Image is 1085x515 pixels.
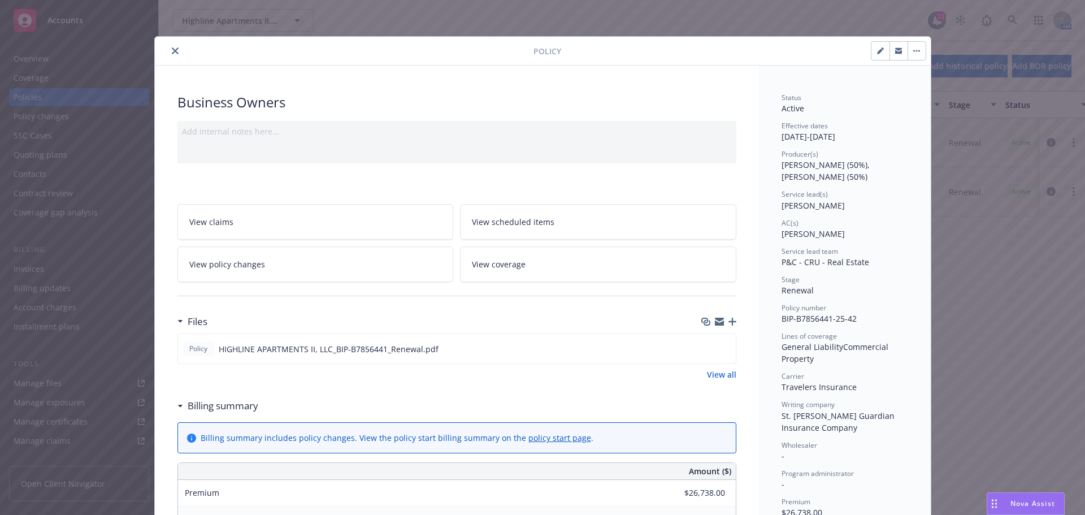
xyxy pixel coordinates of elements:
span: Policy [187,344,210,354]
span: View scheduled items [472,216,554,228]
span: Amount ($) [689,465,731,477]
span: Status [782,93,801,102]
span: Carrier [782,371,804,381]
span: Travelers Insurance [782,382,857,392]
span: Premium [782,497,810,507]
span: Service lead team [782,246,838,256]
span: - [782,451,784,461]
a: View coverage [460,246,736,282]
button: preview file [721,343,731,355]
span: View claims [189,216,233,228]
h3: Files [188,314,207,329]
span: Active [782,103,804,114]
span: Nova Assist [1010,499,1055,508]
span: Stage [782,275,800,284]
span: Wholesaler [782,440,817,450]
span: St. [PERSON_NAME] Guardian Insurance Company [782,410,897,433]
span: Commercial Property [782,341,891,364]
h3: Billing summary [188,399,258,413]
span: View coverage [472,258,526,270]
span: HIGHLINE APARTMENTS II, LLC_BIP-B7856441_Renewal.pdf [219,343,439,355]
input: 0.00 [658,484,732,501]
a: policy start page [528,432,591,443]
span: - [782,479,784,490]
span: Service lead(s) [782,189,828,199]
span: Program administrator [782,469,854,478]
div: Business Owners [177,93,736,112]
button: close [168,44,182,58]
button: Nova Assist [987,492,1065,515]
span: [PERSON_NAME] (50%), [PERSON_NAME] (50%) [782,159,872,182]
span: AC(s) [782,218,798,228]
span: General Liability [782,341,843,352]
a: View scheduled items [460,204,736,240]
div: Files [177,314,207,329]
span: Policy number [782,303,826,313]
span: Renewal [782,285,814,296]
span: Lines of coverage [782,331,837,341]
span: Writing company [782,400,835,409]
span: Producer(s) [782,149,818,159]
a: View policy changes [177,246,454,282]
div: Billing summary [177,399,258,413]
button: download file [703,343,712,355]
span: View policy changes [189,258,265,270]
div: Billing summary includes policy changes. View the policy start billing summary on the . [201,432,593,444]
span: P&C - CRU - Real Estate [782,257,869,267]
a: View all [707,369,736,380]
div: Drag to move [987,493,1001,514]
span: [PERSON_NAME] [782,200,845,211]
span: Policy [533,45,561,57]
span: [PERSON_NAME] [782,228,845,239]
a: View claims [177,204,454,240]
span: Premium [185,487,219,498]
div: [DATE] - [DATE] [782,121,908,142]
span: Effective dates [782,121,828,131]
span: BIP-B7856441-25-42 [782,313,857,324]
div: Add internal notes here... [182,125,732,137]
